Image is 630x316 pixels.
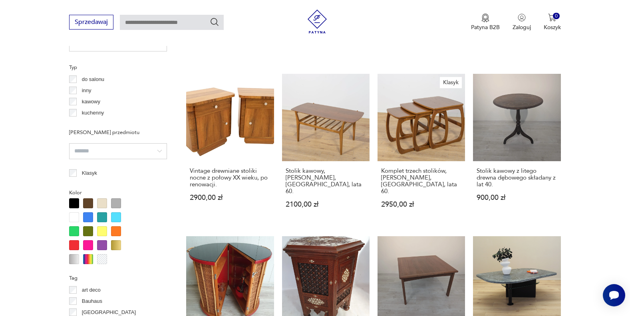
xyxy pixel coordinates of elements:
[471,14,500,31] a: Ikona medaluPatyna B2B
[477,194,557,201] p: 900,00 zł
[544,14,561,31] button: 0Koszyk
[82,297,102,306] p: Bauhaus
[518,14,526,22] img: Ikonka użytkownika
[378,74,465,223] a: KlasykKomplet trzech stolików, Parker Knoll, Wielka Brytania, lata 60.Komplet trzech stolików, [P...
[548,14,556,22] img: Ikona koszyka
[82,97,100,106] p: kawowy
[190,168,270,188] h3: Vintage drewniane stoliki nocne z połowy XX wieku, po renowacji.
[82,169,97,178] p: Klasyk
[544,24,561,31] p: Koszyk
[69,15,113,30] button: Sprzedawaj
[471,14,500,31] button: Patyna B2B
[69,63,167,72] p: Typ
[381,201,461,208] p: 2950,00 zł
[82,109,104,117] p: kuchenny
[186,74,274,223] a: Vintage drewniane stoliki nocne z połowy XX wieku, po renowacji.Vintage drewniane stoliki nocne z...
[513,24,531,31] p: Zaloguj
[69,188,167,197] p: Kolor
[190,194,270,201] p: 2900,00 zł
[305,10,329,34] img: Patyna - sklep z meblami i dekoracjami vintage
[286,201,366,208] p: 2100,00 zł
[473,74,560,223] a: Stolik kawowy z litego drewna dębowego składany z lat 40.Stolik kawowy z litego drewna dębowego s...
[82,75,104,84] p: do salonu
[69,274,167,282] p: Tag
[210,17,219,27] button: Szukaj
[471,24,500,31] p: Patyna B2B
[477,168,557,188] h3: Stolik kawowy z litego drewna dębowego składany z lat 40.
[82,86,91,95] p: inny
[603,284,625,306] iframe: Smartsupp widget button
[481,14,489,22] img: Ikona medalu
[69,128,167,137] p: [PERSON_NAME] przedmiotu
[82,286,101,294] p: art deco
[381,168,461,195] h3: Komplet trzech stolików, [PERSON_NAME], [GEOGRAPHIC_DATA], lata 60.
[553,13,560,20] div: 0
[513,14,531,31] button: Zaloguj
[286,168,366,195] h3: Stolik kawowy, [PERSON_NAME], [GEOGRAPHIC_DATA], lata 60.
[69,20,113,26] a: Sprzedawaj
[282,74,370,223] a: Stolik kawowy, Nathan, Wielka Brytania, lata 60.Stolik kawowy, [PERSON_NAME], [GEOGRAPHIC_DATA], ...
